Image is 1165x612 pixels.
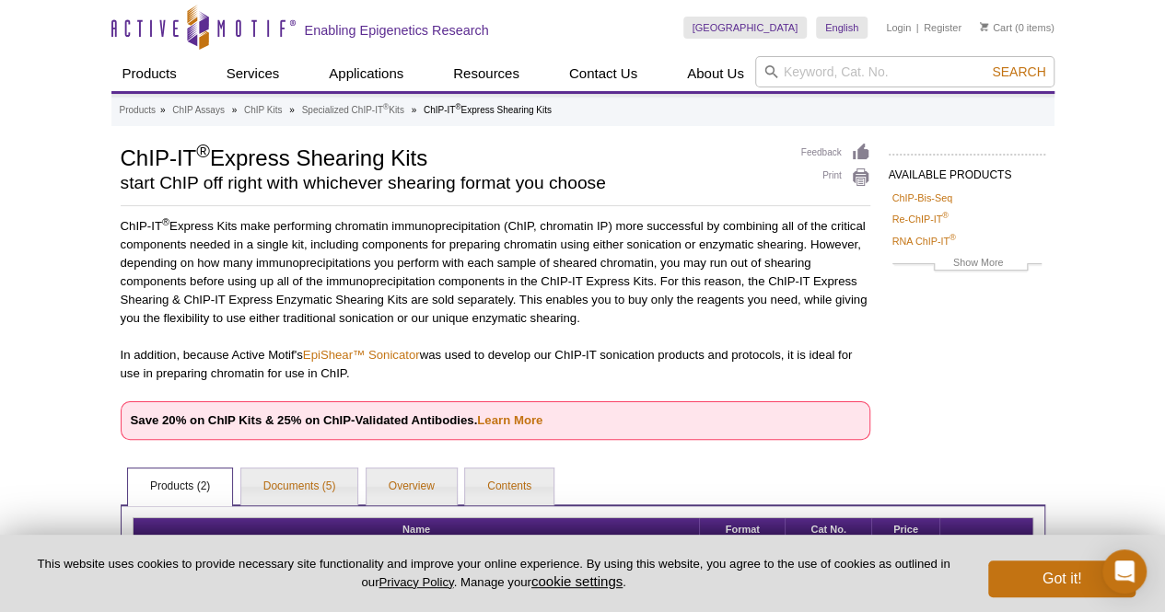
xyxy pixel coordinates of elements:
a: Cart [980,21,1012,34]
a: ChIP-Bis-Seq [892,190,952,206]
h2: start ChIP off right with whichever shearing format you choose [121,175,783,191]
span: Search [992,64,1045,79]
button: cookie settings [531,573,623,589]
a: Overview [367,468,457,505]
div: Open Intercom Messenger [1102,549,1147,594]
a: Login [886,21,911,34]
h2: Enabling Epigenetics Research [305,22,489,39]
h2: AVAILABLE PRODUCTS [889,154,1045,187]
a: Contents [465,468,553,505]
a: Privacy Policy [379,575,453,589]
a: Services [216,56,291,91]
button: Search [986,64,1051,80]
a: RNA ChIP-IT® [892,233,956,249]
th: Name [134,518,701,541]
sup: ® [942,212,949,221]
p: This website uses cookies to provide necessary site functionality and improve your online experie... [29,556,958,591]
a: Register [924,21,961,34]
a: Print [801,167,870,188]
a: Re-ChIP-IT® [892,211,949,227]
img: Your Cart [980,22,988,31]
a: Products [120,102,156,119]
a: Show More [892,254,1042,275]
a: Products [111,56,188,91]
sup: ® [196,141,210,161]
a: [GEOGRAPHIC_DATA] [683,17,808,39]
sup: ® [455,102,460,111]
a: English [816,17,868,39]
a: ChIP Assays [172,102,225,119]
li: » [289,105,295,115]
a: ChIP Kits [244,102,283,119]
li: » [412,105,417,115]
a: Contact Us [558,56,648,91]
p: ChIP-IT Express Kits make performing chromatin immunoprecipitation (ChIP, chromatin IP) more succ... [121,217,870,328]
sup: ® [383,102,389,111]
a: Specialized ChIP-IT®Kits [302,102,404,119]
li: (0 items) [980,17,1054,39]
sup: ® [949,233,956,242]
li: » [232,105,238,115]
a: EpiShear™ Sonicator [303,348,420,362]
input: Keyword, Cat. No. [755,56,1054,87]
a: Products (2) [128,468,232,505]
th: Cat No. [786,518,872,541]
a: Feedback [801,143,870,163]
li: ChIP-IT Express Shearing Kits [424,105,552,115]
sup: ® [162,216,169,227]
strong: Save 20% on ChIP Kits & 25% on ChIP-Validated Antibodies. [131,413,543,427]
a: Resources [442,56,530,91]
a: Documents (5) [241,468,358,505]
li: | [916,17,919,39]
th: Format [700,518,785,541]
a: About Us [676,56,755,91]
button: Got it! [988,560,1136,597]
a: Applications [318,56,414,91]
h1: ChIP-IT Express Shearing Kits [121,143,783,170]
p: In addition, because Active Motif's was used to develop our ChIP-IT sonication products and proto... [121,346,870,383]
li: » [160,105,166,115]
a: Learn More [477,413,542,427]
th: Price [872,518,939,541]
